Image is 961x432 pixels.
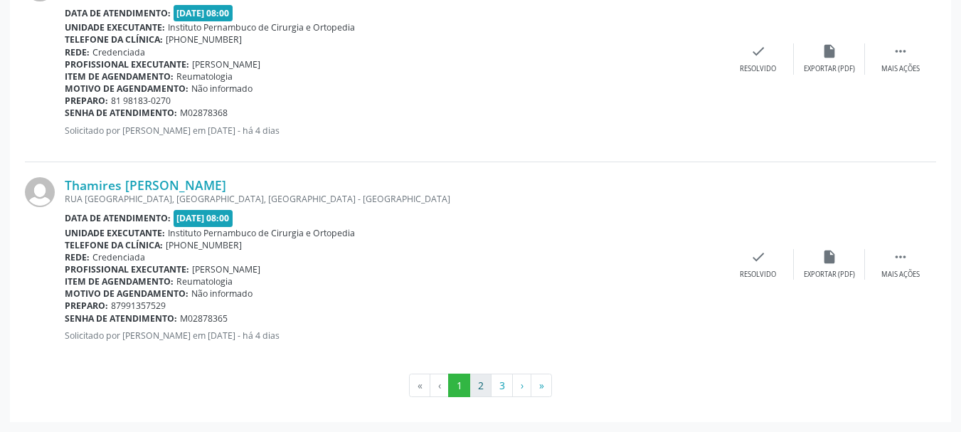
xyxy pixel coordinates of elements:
ul: Pagination [25,374,936,398]
span: Reumatologia [176,70,233,83]
span: [PERSON_NAME] [192,58,260,70]
p: Solicitado por [PERSON_NAME] em [DATE] - há 4 dias [65,125,723,137]
span: M02878368 [180,107,228,119]
b: Telefone da clínica: [65,33,163,46]
span: Instituto Pernambuco de Cirurgia e Ortopedia [168,227,355,239]
b: Unidade executante: [65,21,165,33]
b: Rede: [65,251,90,263]
span: 87991357529 [111,300,166,312]
b: Telefone da clínica: [65,239,163,251]
span: [PHONE_NUMBER] [166,239,242,251]
i: insert_drive_file [822,43,837,59]
div: Resolvido [740,64,776,74]
b: Profissional executante: [65,58,189,70]
img: img [25,177,55,207]
span: 81 98183-0270 [111,95,171,107]
div: Mais ações [881,270,920,280]
button: Go to last page [531,374,552,398]
b: Preparo: [65,300,108,312]
button: Go to next page [512,374,531,398]
span: Credenciada [92,251,145,263]
b: Senha de atendimento: [65,312,177,325]
b: Profissional executante: [65,263,189,275]
a: Thamires [PERSON_NAME] [65,177,226,193]
div: Mais ações [881,64,920,74]
i:  [893,249,908,265]
span: Não informado [191,288,253,300]
span: M02878365 [180,312,228,325]
button: Go to page 1 [448,374,470,398]
b: Rede: [65,46,90,58]
b: Data de atendimento: [65,7,171,19]
i: insert_drive_file [822,249,837,265]
p: Solicitado por [PERSON_NAME] em [DATE] - há 4 dias [65,330,723,342]
i:  [893,43,908,59]
span: [DATE] 08:00 [174,210,233,226]
span: Instituto Pernambuco de Cirurgia e Ortopedia [168,21,355,33]
i: check [750,249,766,265]
div: Exportar (PDF) [804,64,855,74]
span: Credenciada [92,46,145,58]
b: Motivo de agendamento: [65,288,189,300]
b: Senha de atendimento: [65,107,177,119]
b: Item de agendamento: [65,70,174,83]
b: Motivo de agendamento: [65,83,189,95]
div: Resolvido [740,270,776,280]
button: Go to page 2 [469,374,492,398]
span: [PERSON_NAME] [192,263,260,275]
div: RUA [GEOGRAPHIC_DATA], [GEOGRAPHIC_DATA], [GEOGRAPHIC_DATA] - [GEOGRAPHIC_DATA] [65,193,723,205]
b: Preparo: [65,95,108,107]
span: Reumatologia [176,275,233,288]
span: [PHONE_NUMBER] [166,33,242,46]
i: check [750,43,766,59]
button: Go to page 3 [491,374,513,398]
b: Data de atendimento: [65,212,171,224]
span: [DATE] 08:00 [174,5,233,21]
b: Item de agendamento: [65,275,174,288]
span: Não informado [191,83,253,95]
b: Unidade executante: [65,227,165,239]
div: Exportar (PDF) [804,270,855,280]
